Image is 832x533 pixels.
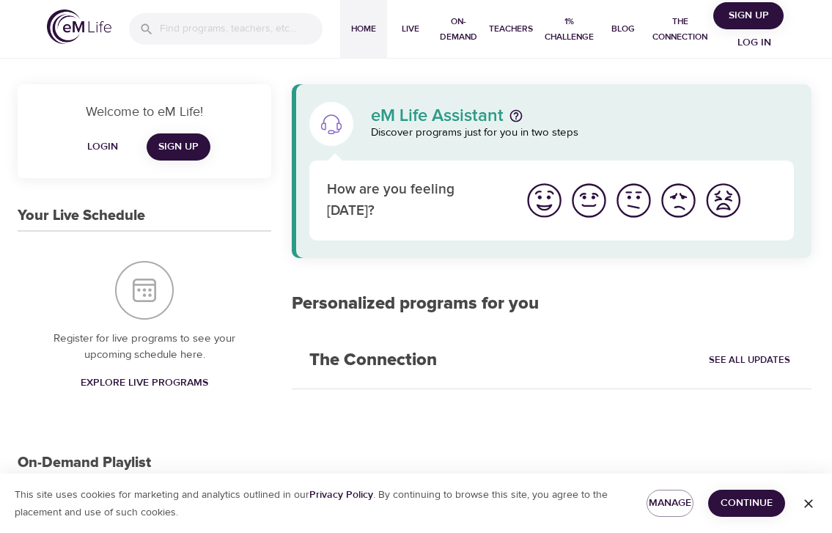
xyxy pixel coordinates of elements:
p: Discover programs just for you in two steps [371,125,794,141]
a: Explore Live Programs [75,370,214,397]
img: great [524,180,564,221]
button: Log in [719,29,789,56]
span: Sign Up [158,138,199,156]
input: Find programs, teachers, etc... [160,13,323,45]
button: I'm feeling ok [611,178,656,223]
button: I'm feeling worst [701,178,746,223]
h3: Your Live Schedule [18,207,145,224]
button: I'm feeling bad [656,178,701,223]
h2: The Connection [292,332,454,389]
img: worst [703,180,743,221]
span: Home [346,21,381,37]
p: How are you feeling [DATE]? [327,180,504,221]
h3: On-Demand Playlist [18,455,151,471]
img: logo [47,10,111,44]
img: ok [614,180,654,221]
button: Continue [708,490,785,517]
span: Continue [720,494,773,512]
span: Manage [658,494,682,512]
p: Register for live programs to see your upcoming schedule here. [47,331,242,364]
span: Sign Up [719,7,778,25]
img: eM Life Assistant [320,112,343,136]
span: Log in [725,34,784,52]
span: Live [393,21,428,37]
button: Sign Up [713,2,784,29]
span: Teachers [489,21,533,37]
a: Privacy Policy [309,488,373,501]
span: On-Demand [440,14,477,45]
button: Manage [647,490,693,517]
h2: Personalized programs for you [292,293,811,315]
span: Blog [605,21,641,37]
img: good [569,180,609,221]
span: Login [85,138,120,156]
p: eM Life Assistant [371,107,504,125]
button: I'm feeling good [567,178,611,223]
p: Welcome to eM Life! [35,102,254,122]
img: bad [658,180,699,221]
a: See All Updates [705,349,794,372]
button: Login [79,133,126,161]
span: See All Updates [709,352,790,369]
img: Your Live Schedule [115,261,174,320]
span: The Connection [652,14,707,45]
span: Explore Live Programs [81,374,208,392]
span: 1% Challenge [545,14,594,45]
button: I'm feeling great [522,178,567,223]
a: Sign Up [147,133,210,161]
